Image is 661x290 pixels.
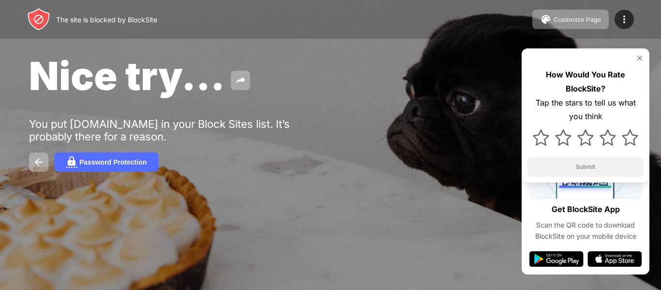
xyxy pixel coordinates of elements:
img: menu-icon.svg [618,14,630,25]
img: star.svg [622,129,638,146]
button: Password Protection [54,153,158,172]
img: share.svg [235,75,246,86]
div: Customize Page [554,16,601,23]
div: Password Protection [79,158,147,166]
img: star.svg [533,129,549,146]
img: app-store.svg [587,251,642,267]
iframe: Banner [29,168,258,279]
button: Submit [527,157,644,177]
img: password.svg [66,156,77,168]
div: You put [DOMAIN_NAME] in your Block Sites list. It’s probably there for a reason. [29,118,328,143]
img: google-play.svg [529,251,584,267]
div: Scan the QR code to download BlockSite on your mobile device [529,220,642,242]
img: back.svg [33,156,45,168]
img: star.svg [600,129,616,146]
button: Customize Page [532,10,609,29]
img: star.svg [555,129,571,146]
img: header-logo.svg [27,8,50,31]
div: The site is blocked by BlockSite [56,15,157,24]
div: How Would You Rate BlockSite? [527,68,644,96]
span: Nice try... [29,52,225,99]
div: Tap the stars to tell us what you think [527,96,644,124]
img: rate-us-close.svg [636,54,644,62]
img: star.svg [577,129,594,146]
img: pallet.svg [540,14,552,25]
